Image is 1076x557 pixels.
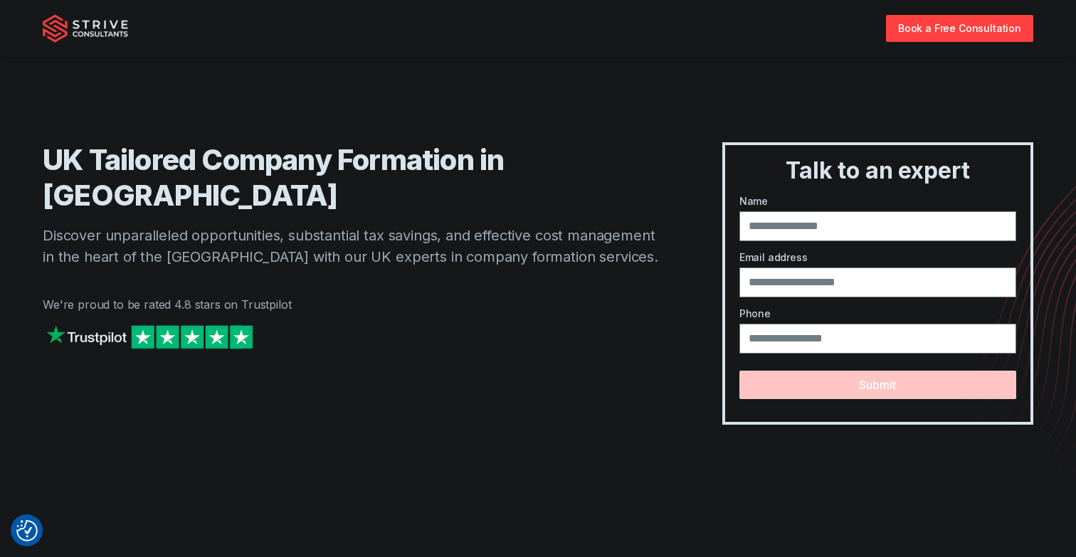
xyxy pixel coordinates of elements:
img: Strive Consultants [43,14,128,43]
h3: Talk to an expert [731,157,1025,185]
img: Strive on Trustpilot [43,322,256,352]
button: Consent Preferences [16,520,38,541]
p: Discover unparalleled opportunities, substantial tax savings, and effective cost management in th... [43,225,665,267]
p: We're proud to be rated 4.8 stars on Trustpilot [43,296,665,313]
h1: UK Tailored Company Formation in [GEOGRAPHIC_DATA] [43,142,665,213]
a: Book a Free Consultation [886,15,1033,41]
img: Revisit consent button [16,520,38,541]
label: Name [739,193,1016,208]
button: Submit [739,371,1016,399]
label: Email address [739,250,1016,265]
label: Phone [739,306,1016,321]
